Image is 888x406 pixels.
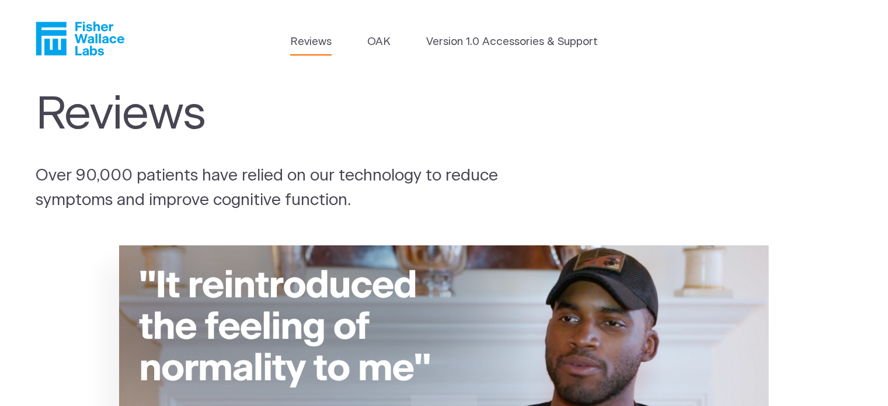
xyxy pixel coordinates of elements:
a: OAK [367,34,391,50]
h1: Reviews [36,88,521,142]
a: Version 1.0 Accessories & Support [426,34,598,50]
a: Reviews [290,34,332,50]
a: Fisher Wallace [36,22,124,55]
p: Over 90,000 patients have relied on our technology to reduce symptoms and improve cognitive funct... [36,164,546,213]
